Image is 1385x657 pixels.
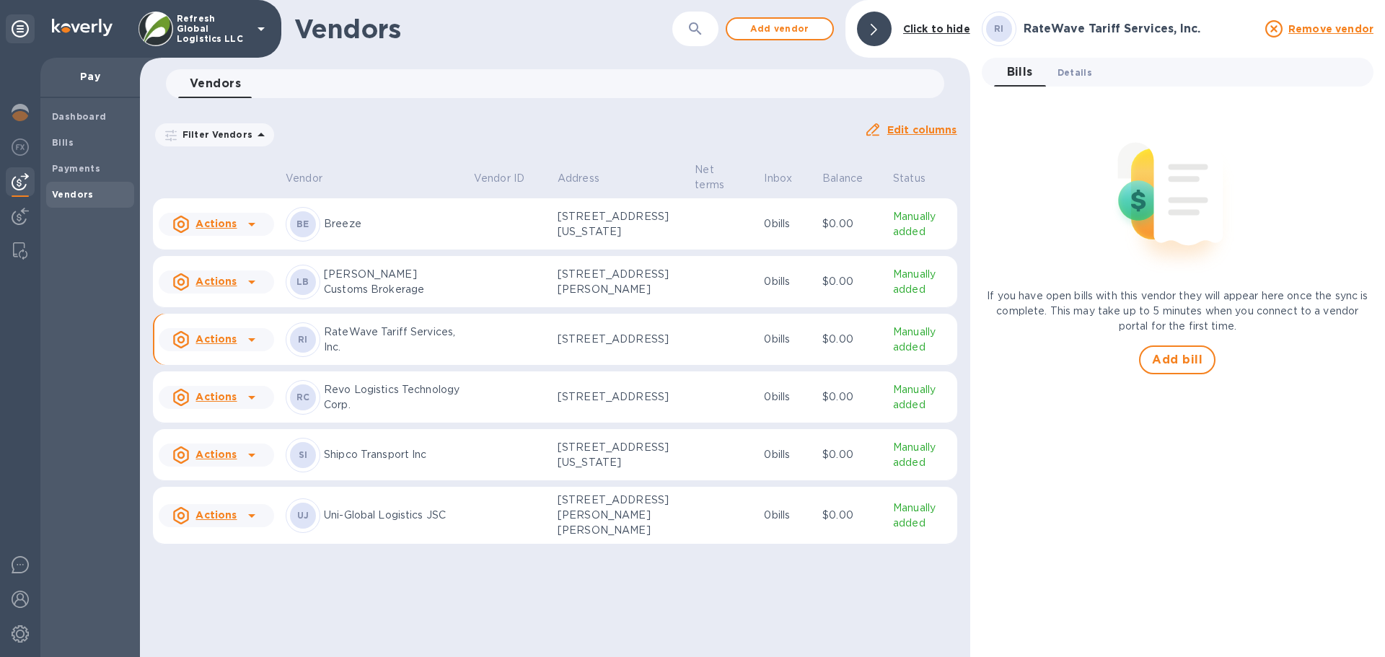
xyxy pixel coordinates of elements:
button: Add vendor [726,17,834,40]
p: [STREET_ADDRESS] [558,389,683,405]
img: Logo [52,19,113,36]
u: Remove vendor [1288,23,1373,35]
h1: Vendors [294,14,633,44]
p: [STREET_ADDRESS][PERSON_NAME][PERSON_NAME] [558,493,683,538]
b: Bills [52,137,74,148]
span: Net terms [695,162,752,193]
u: Actions [195,333,237,345]
b: Vendors [52,189,94,200]
b: BE [296,219,309,229]
p: Manually added [893,440,951,470]
b: Click to hide [903,23,970,35]
p: RateWave Tariff Services, Inc. [324,325,462,355]
p: Uni-Global Logistics JSC [324,508,462,523]
u: Actions [195,449,237,460]
p: Net terms [695,162,734,193]
p: $0.00 [822,389,881,405]
p: Shipco Transport Inc [324,447,462,462]
p: 0 bills [764,274,811,289]
span: Vendor ID [474,171,543,186]
p: [STREET_ADDRESS][PERSON_NAME] [558,267,683,297]
u: Actions [195,391,237,402]
p: Vendor ID [474,171,524,186]
p: Address [558,171,599,186]
p: [STREET_ADDRESS][US_STATE] [558,209,683,239]
b: LB [296,276,309,287]
p: Manually added [893,325,951,355]
div: Unpin categories [6,14,35,43]
p: Filter Vendors [177,128,252,141]
span: Balance [822,171,881,186]
u: Actions [195,509,237,521]
p: 0 bills [764,216,811,232]
p: Breeze [324,216,462,232]
span: Address [558,171,618,186]
p: Revo Logistics Technology Corp. [324,382,462,413]
p: Manually added [893,209,951,239]
p: Status [893,171,925,186]
p: [PERSON_NAME] Customs Brokerage [324,267,462,297]
img: Foreign exchange [12,138,29,156]
p: Refresh Global Logistics LLC [177,14,249,44]
span: Details [1058,65,1092,80]
button: Add bill [1139,345,1215,374]
p: [STREET_ADDRESS][US_STATE] [558,440,683,470]
p: [STREET_ADDRESS] [558,332,683,347]
b: RI [298,334,308,345]
p: Manually added [893,382,951,413]
p: $0.00 [822,274,881,289]
u: Actions [195,218,237,229]
b: UJ [297,510,309,521]
b: Dashboard [52,111,107,122]
p: Pay [52,69,128,84]
p: $0.00 [822,508,881,523]
p: 0 bills [764,332,811,347]
b: Payments [52,163,100,174]
p: $0.00 [822,216,881,232]
p: 0 bills [764,389,811,405]
span: Add vendor [739,20,821,38]
p: Manually added [893,501,951,531]
h3: RateWave Tariff Services, Inc. [1024,22,1257,36]
p: If you have open bills with this vendor they will appear here once the sync is complete. This may... [982,288,1373,334]
b: RC [296,392,310,402]
p: 0 bills [764,447,811,462]
span: Bills [1007,62,1033,82]
p: Balance [822,171,863,186]
p: Vendor [286,171,322,186]
p: Inbox [764,171,792,186]
p: Manually added [893,267,951,297]
p: $0.00 [822,447,881,462]
span: Inbox [764,171,811,186]
u: Actions [195,275,237,287]
span: Add bill [1152,351,1202,369]
span: Vendor [286,171,341,186]
p: 0 bills [764,508,811,523]
span: Vendors [190,74,241,94]
b: SI [299,449,308,460]
b: RI [994,23,1004,34]
p: $0.00 [822,332,881,347]
u: Edit columns [887,124,957,136]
